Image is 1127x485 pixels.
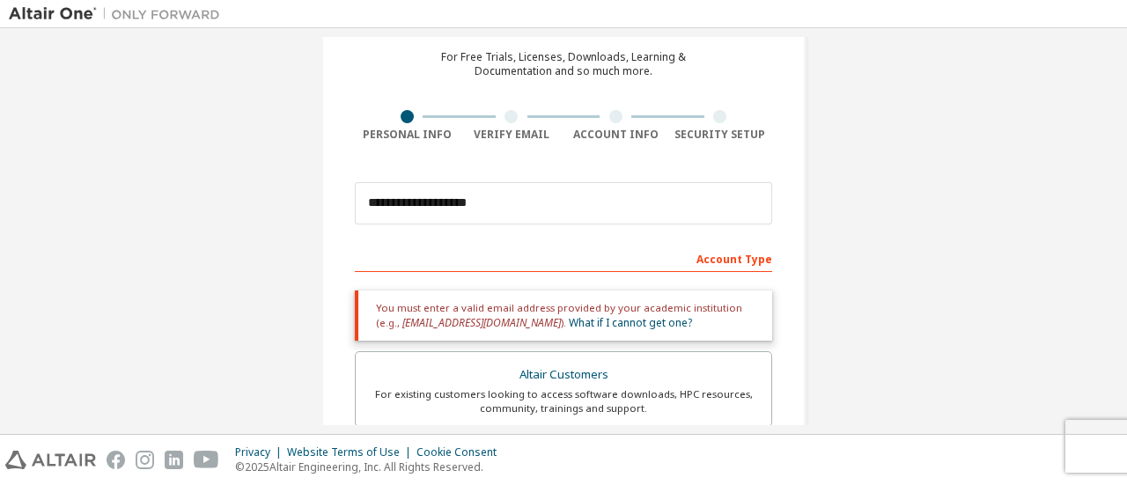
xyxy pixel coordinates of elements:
div: Account Info [563,128,668,142]
img: facebook.svg [107,451,125,469]
img: linkedin.svg [165,451,183,469]
div: Cookie Consent [416,445,507,459]
span: [EMAIL_ADDRESS][DOMAIN_NAME] [402,315,561,330]
div: For Free Trials, Licenses, Downloads, Learning & Documentation and so much more. [441,50,686,78]
div: For existing customers looking to access software downloads, HPC resources, community, trainings ... [366,387,761,415]
img: youtube.svg [194,451,219,469]
div: You must enter a valid email address provided by your academic institution (e.g., ). [355,290,772,341]
div: Website Terms of Use [287,445,416,459]
p: © 2025 Altair Engineering, Inc. All Rights Reserved. [235,459,507,474]
img: Altair One [9,5,229,23]
img: altair_logo.svg [5,451,96,469]
div: Verify Email [460,128,564,142]
div: Create an Altair One Account [422,18,706,40]
div: Altair Customers [366,363,761,387]
div: Personal Info [355,128,460,142]
div: Privacy [235,445,287,459]
div: Security Setup [668,128,773,142]
div: Account Type [355,244,772,272]
img: instagram.svg [136,451,154,469]
a: What if I cannot get one? [569,315,692,330]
